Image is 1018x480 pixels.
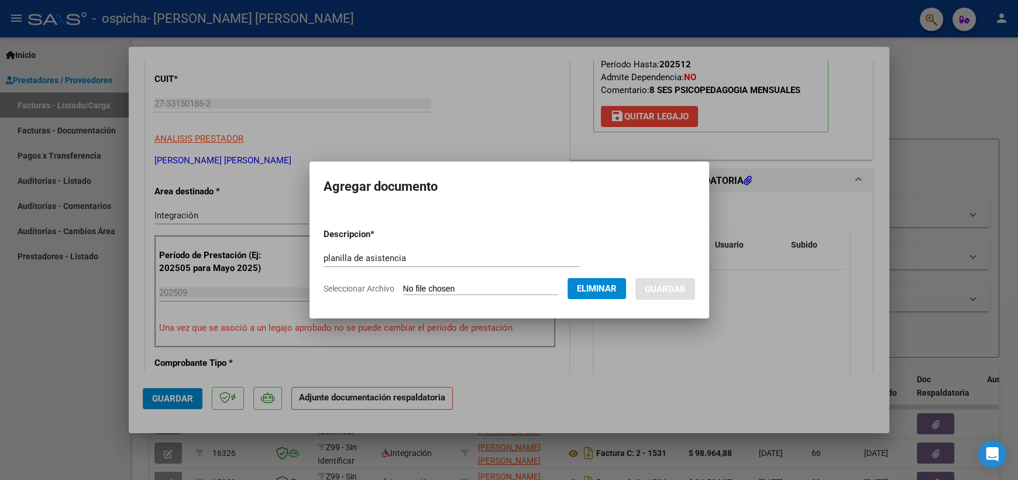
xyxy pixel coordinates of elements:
[568,278,626,299] button: Eliminar
[978,440,1006,468] div: Open Intercom Messenger
[645,284,686,294] span: Guardar
[577,283,617,294] span: Eliminar
[635,278,695,300] button: Guardar
[324,176,695,198] h2: Agregar documento
[324,228,435,241] p: Descripcion
[324,284,394,293] span: Seleccionar Archivo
